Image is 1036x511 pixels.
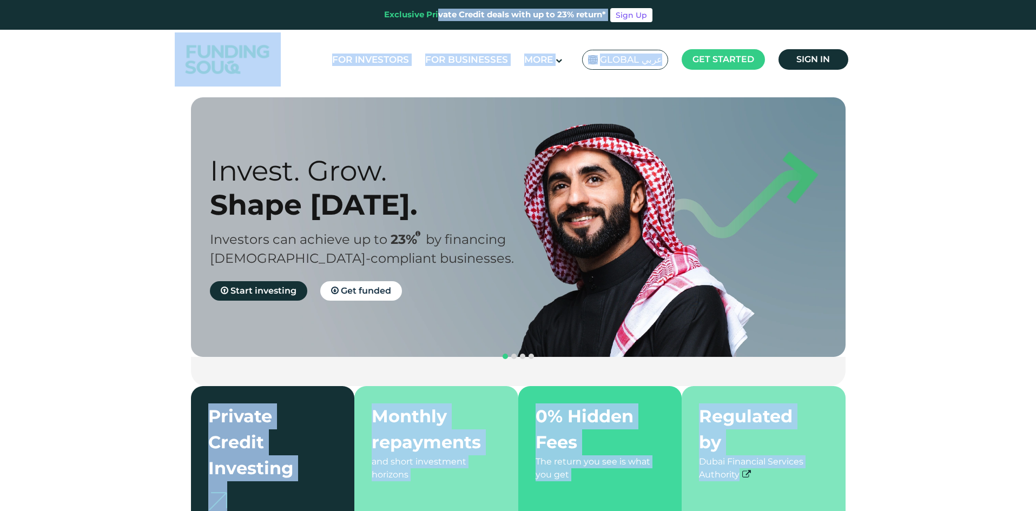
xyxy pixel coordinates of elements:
span: Get started [692,54,754,64]
div: Shape [DATE]. [210,188,537,222]
button: navigation [510,352,518,361]
a: Sign in [778,49,848,70]
div: Monthly repayments [372,403,488,455]
div: Private Credit Investing [208,403,325,481]
span: Global عربي [600,54,662,66]
div: Exclusive Private Credit deals with up to 23% return* [384,9,606,21]
img: SA Flag [588,55,598,64]
div: The return you see is what you get [536,455,665,481]
a: Start investing [210,281,307,301]
span: More [524,54,553,65]
div: 0% Hidden Fees [536,403,652,455]
button: navigation [518,352,527,361]
div: Regulated by [699,403,815,455]
span: 23% [391,231,426,247]
img: arrow [208,492,227,510]
button: navigation [527,352,536,361]
a: Get funded [320,281,402,301]
a: Sign Up [610,8,652,22]
span: Get funded [341,286,391,296]
div: and short investment horizons [372,455,501,481]
div: Invest. Grow. [210,154,537,188]
img: Logo [175,32,281,87]
button: navigation [501,352,510,361]
i: 23% IRR (expected) ~ 15% Net yield (expected) [415,231,420,237]
span: Investors can achieve up to [210,231,387,247]
div: Dubai Financial Services Authority [699,455,828,481]
a: For Businesses [423,51,511,69]
span: Sign in [796,54,830,64]
a: For Investors [329,51,412,69]
span: Start investing [230,286,296,296]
